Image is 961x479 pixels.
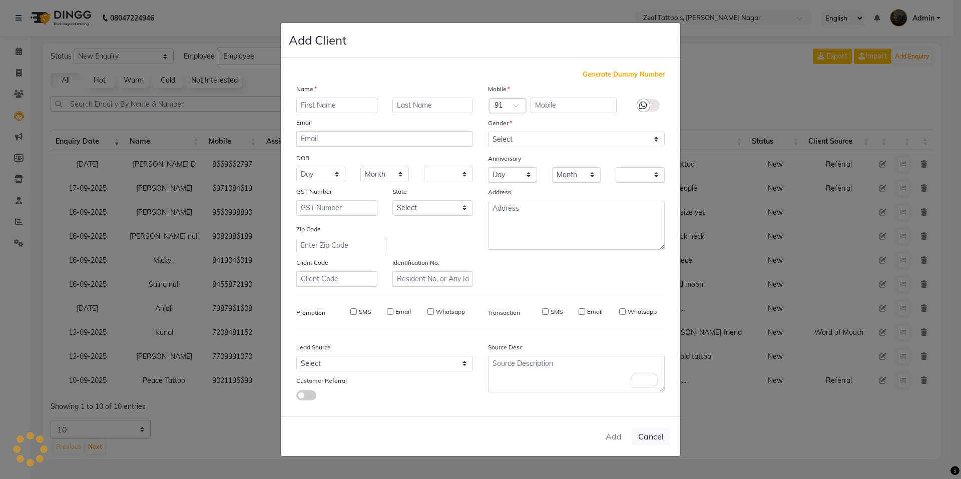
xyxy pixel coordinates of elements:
[296,131,473,147] input: Email
[296,308,325,317] label: Promotion
[296,225,321,234] label: Zip Code
[488,188,511,197] label: Address
[392,271,473,287] input: Resident No. or Any Id
[296,200,377,216] input: GST Number
[488,308,520,317] label: Transaction
[296,271,377,287] input: Client Code
[583,70,665,80] span: Generate Dummy Number
[392,187,407,196] label: State
[488,343,523,352] label: Source Desc
[296,258,328,267] label: Client Code
[296,85,317,94] label: Name
[392,98,473,113] input: Last Name
[289,31,346,49] h4: Add Client
[632,427,670,446] button: Cancel
[296,98,377,113] input: First Name
[628,307,657,316] label: Whatsapp
[531,98,617,113] input: Mobile
[296,154,309,163] label: DOB
[296,343,331,352] label: Lead Source
[587,307,603,316] label: Email
[395,307,411,316] label: Email
[488,154,521,163] label: Anniversary
[359,307,371,316] label: SMS
[296,118,312,127] label: Email
[488,85,510,94] label: Mobile
[296,376,347,385] label: Customer Referral
[296,238,386,253] input: Enter Zip Code
[488,119,512,128] label: Gender
[392,258,439,267] label: Identification No.
[488,356,665,392] textarea: To enrich screen reader interactions, please activate Accessibility in Grammarly extension settings
[551,307,563,316] label: SMS
[436,307,465,316] label: Whatsapp
[296,187,332,196] label: GST Number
